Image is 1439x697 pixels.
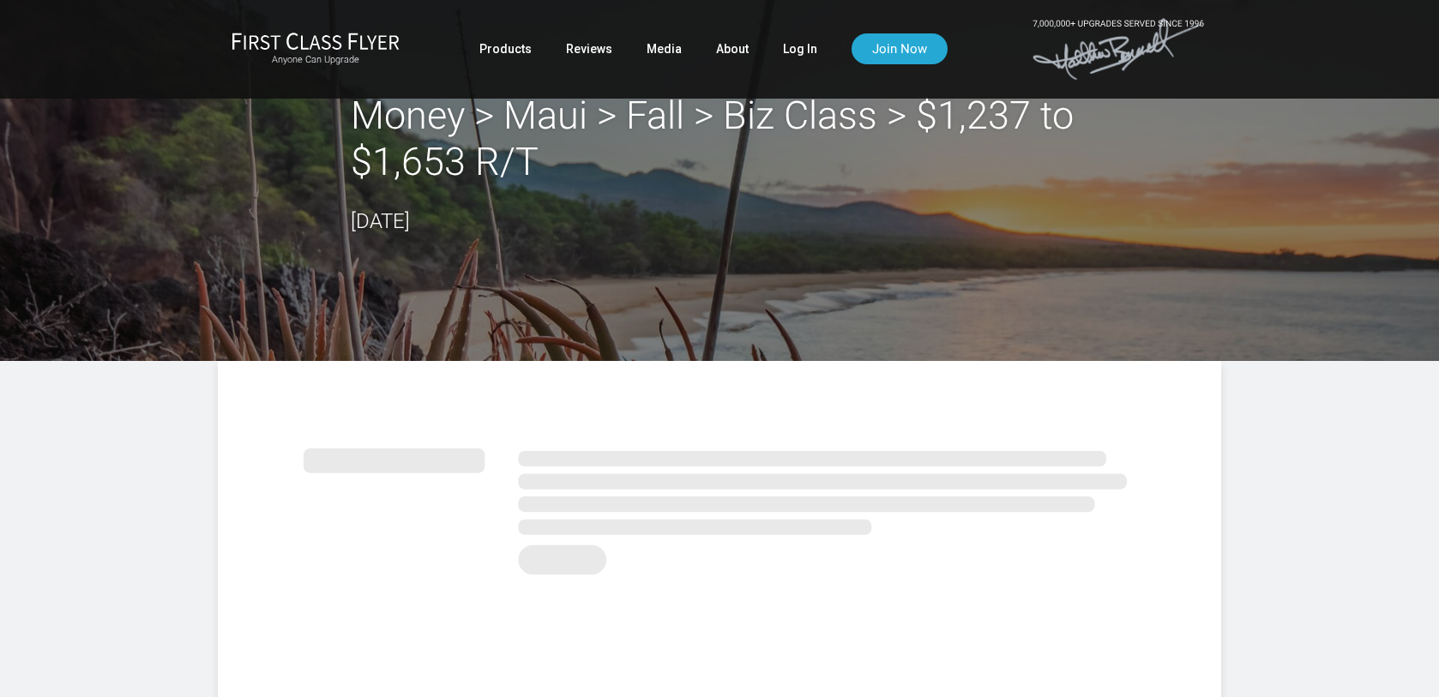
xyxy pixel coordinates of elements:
a: Media [647,33,682,64]
a: Products [479,33,532,64]
a: Reviews [566,33,612,64]
a: Log In [783,33,817,64]
a: About [716,33,749,64]
img: summary.svg [304,430,1135,585]
img: First Class Flyer [232,32,400,50]
time: [DATE] [351,209,410,233]
a: First Class FlyerAnyone Can Upgrade [232,32,400,66]
h2: Money > Maui > Fall > Biz Class > $1,237 to $1,653 R/T [351,93,1088,185]
small: Anyone Can Upgrade [232,54,400,66]
a: Join Now [852,33,948,64]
